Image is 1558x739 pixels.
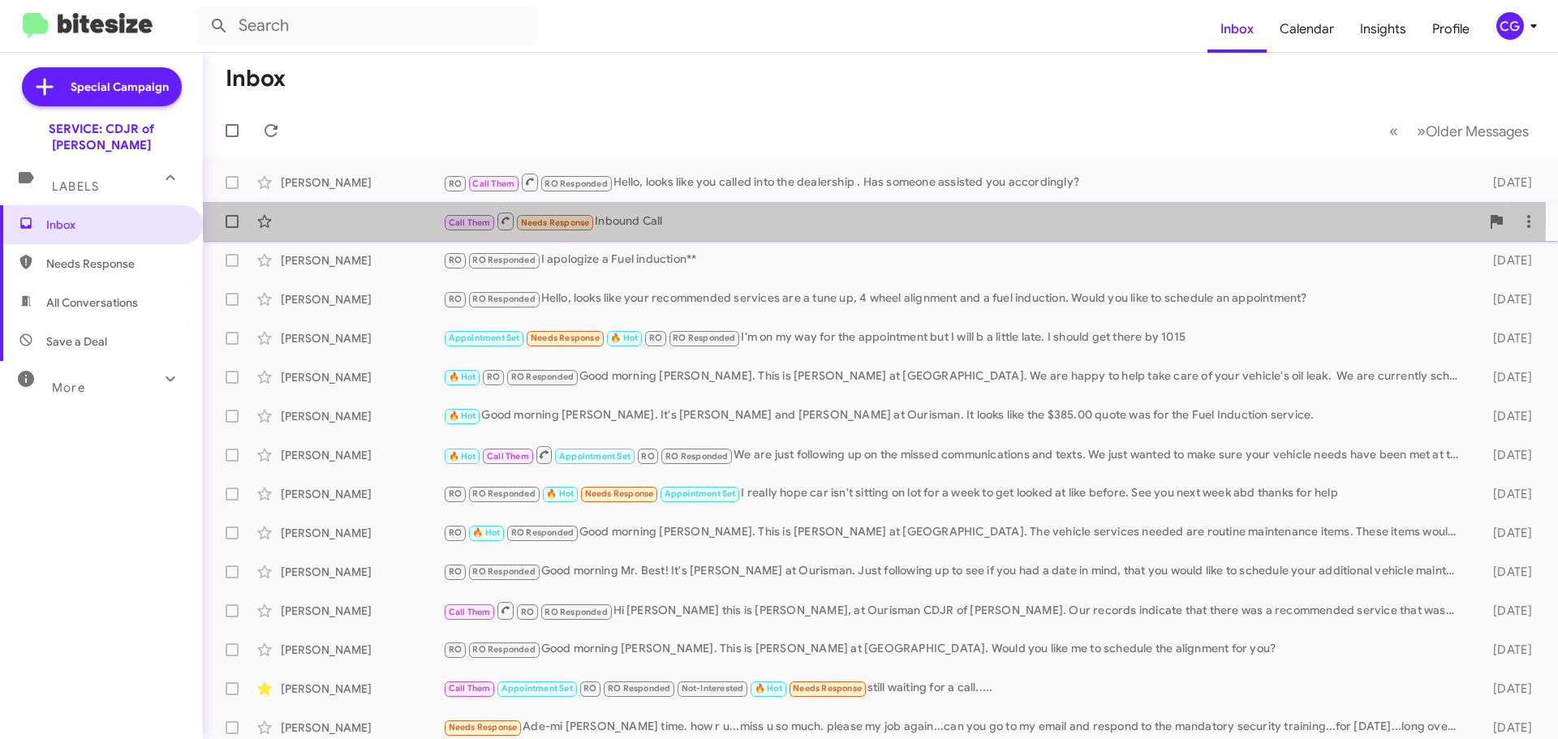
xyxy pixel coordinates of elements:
[1419,6,1483,53] a: Profile
[487,451,529,462] span: Call Them
[281,447,443,463] div: [PERSON_NAME]
[281,720,443,736] div: [PERSON_NAME]
[1467,642,1545,658] div: [DATE]
[1467,525,1545,541] div: [DATE]
[449,410,476,421] span: 🔥 Hot
[1483,12,1540,40] button: CG
[1496,12,1524,40] div: CG
[443,523,1467,542] div: Good morning [PERSON_NAME]. This is [PERSON_NAME] at [GEOGRAPHIC_DATA]. The vehicle services need...
[281,642,443,658] div: [PERSON_NAME]
[281,408,443,424] div: [PERSON_NAME]
[449,607,491,617] span: Call Them
[196,6,537,45] input: Search
[281,564,443,580] div: [PERSON_NAME]
[1467,369,1545,385] div: [DATE]
[449,488,462,499] span: RO
[449,372,476,382] span: 🔥 Hot
[281,291,443,307] div: [PERSON_NAME]
[1467,330,1545,346] div: [DATE]
[1467,603,1545,619] div: [DATE]
[281,486,443,502] div: [PERSON_NAME]
[665,488,736,499] span: Appointment Set
[443,406,1467,425] div: Good morning [PERSON_NAME]. It's [PERSON_NAME] and [PERSON_NAME] at Ourisman. It looks like the $...
[443,251,1467,269] div: I apologize a Fuel induction**
[793,683,862,694] span: Needs Response
[449,178,462,189] span: RO
[1380,114,1539,148] nav: Page navigation example
[1207,6,1267,53] a: Inbox
[281,330,443,346] div: [PERSON_NAME]
[608,683,670,694] span: RO Responded
[472,644,535,655] span: RO Responded
[226,66,286,92] h1: Inbox
[281,525,443,541] div: [PERSON_NAME]
[281,369,443,385] div: [PERSON_NAME]
[52,179,99,194] span: Labels
[449,683,491,694] span: Call Them
[449,566,462,577] span: RO
[449,722,518,733] span: Needs Response
[1267,6,1347,53] a: Calendar
[71,79,169,95] span: Special Campaign
[46,294,138,311] span: All Conversations
[52,380,85,395] span: More
[755,683,782,694] span: 🔥 Hot
[1467,564,1545,580] div: [DATE]
[449,294,462,304] span: RO
[449,333,520,343] span: Appointment Set
[641,451,654,462] span: RO
[1407,114,1539,148] button: Next
[443,600,1467,621] div: Hi [PERSON_NAME] this is [PERSON_NAME], at Ourisman CDJR of [PERSON_NAME]. Our records indicate t...
[1389,121,1398,141] span: «
[1347,6,1419,53] a: Insights
[472,488,535,499] span: RO Responded
[472,178,514,189] span: Call Them
[443,679,1467,698] div: still waiting for a call.....
[449,644,462,655] span: RO
[449,255,462,265] span: RO
[472,566,535,577] span: RO Responded
[521,607,534,617] span: RO
[649,333,662,343] span: RO
[443,211,1480,231] div: Inbound Call
[1467,291,1545,307] div: [DATE]
[487,372,500,382] span: RO
[511,527,574,538] span: RO Responded
[46,217,184,233] span: Inbox
[472,527,500,538] span: 🔥 Hot
[443,640,1467,659] div: Good morning [PERSON_NAME]. This is [PERSON_NAME] at [GEOGRAPHIC_DATA]. Would you like me to sche...
[1467,408,1545,424] div: [DATE]
[546,488,574,499] span: 🔥 Hot
[472,294,535,304] span: RO Responded
[501,683,573,694] span: Appointment Set
[673,333,735,343] span: RO Responded
[1467,486,1545,502] div: [DATE]
[281,603,443,619] div: [PERSON_NAME]
[1467,720,1545,736] div: [DATE]
[1379,114,1408,148] button: Previous
[1467,174,1545,191] div: [DATE]
[443,290,1467,308] div: Hello, looks like your recommended services are a tune up, 4 wheel alignment and a fuel induction...
[531,333,600,343] span: Needs Response
[281,174,443,191] div: [PERSON_NAME]
[1417,121,1426,141] span: »
[443,172,1467,192] div: Hello, looks like you called into the dealership . Has someone assisted you accordingly?
[1467,447,1545,463] div: [DATE]
[583,683,596,694] span: RO
[46,333,107,350] span: Save a Deal
[443,718,1467,737] div: Ade-mi [PERSON_NAME] time. how r u...miss u so much. please my job again...can you go to my email...
[610,333,638,343] span: 🔥 Hot
[443,484,1467,503] div: I really hope car isn't sitting on lot for a week to get looked at like before. See you next week...
[449,527,462,538] span: RO
[449,451,476,462] span: 🔥 Hot
[449,217,491,228] span: Call Them
[46,256,184,272] span: Needs Response
[22,67,182,106] a: Special Campaign
[443,329,1467,347] div: I'm on my way for the appointment but I will b a little late. I should get there by 1015
[443,367,1467,386] div: Good morning [PERSON_NAME]. This is [PERSON_NAME] at [GEOGRAPHIC_DATA]. We are happy to help take...
[511,372,574,382] span: RO Responded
